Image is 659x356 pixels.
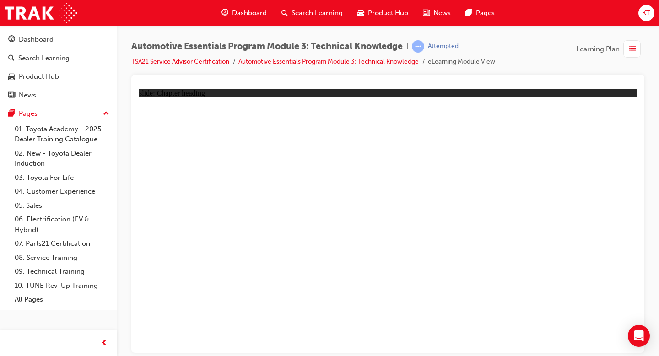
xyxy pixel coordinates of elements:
[19,71,59,82] div: Product Hub
[11,171,113,185] a: 03. Toyota For Life
[11,237,113,251] a: 07. Parts21 Certification
[4,68,113,85] a: Product Hub
[11,146,113,171] a: 02. New - Toyota Dealer Induction
[11,122,113,146] a: 01. Toyota Academy - 2025 Dealer Training Catalogue
[292,8,343,18] span: Search Learning
[4,87,113,104] a: News
[11,264,113,279] a: 09. Technical Training
[428,57,495,67] li: eLearning Module View
[214,4,274,22] a: guage-iconDashboard
[11,292,113,307] a: All Pages
[11,199,113,213] a: 05. Sales
[101,338,108,349] span: prev-icon
[638,5,654,21] button: KT
[428,42,459,51] div: Attempted
[4,105,113,122] button: Pages
[4,31,113,48] a: Dashboard
[642,8,650,18] span: KT
[458,4,502,22] a: pages-iconPages
[274,4,350,22] a: search-iconSearch Learning
[103,108,109,120] span: up-icon
[281,7,288,19] span: search-icon
[406,41,408,52] span: |
[8,54,15,63] span: search-icon
[11,251,113,265] a: 08. Service Training
[8,110,15,118] span: pages-icon
[576,44,620,54] span: Learning Plan
[576,40,644,58] button: Learning Plan
[423,7,430,19] span: news-icon
[350,4,416,22] a: car-iconProduct Hub
[19,108,38,119] div: Pages
[368,8,408,18] span: Product Hub
[476,8,495,18] span: Pages
[357,7,364,19] span: car-icon
[412,40,424,53] span: learningRecordVerb_ATTEMPT-icon
[433,8,451,18] span: News
[19,34,54,45] div: Dashboard
[629,43,636,55] span: list-icon
[131,41,403,52] span: Automotive Essentials Program Module 3: Technical Knowledge
[232,8,267,18] span: Dashboard
[221,7,228,19] span: guage-icon
[4,50,113,67] a: Search Learning
[8,92,15,100] span: news-icon
[8,73,15,81] span: car-icon
[465,7,472,19] span: pages-icon
[238,58,419,65] a: Automotive Essentials Program Module 3: Technical Knowledge
[11,184,113,199] a: 04. Customer Experience
[19,90,36,101] div: News
[628,325,650,347] div: Open Intercom Messenger
[18,53,70,64] div: Search Learning
[11,212,113,237] a: 06. Electrification (EV & Hybrid)
[11,279,113,293] a: 10. TUNE Rev-Up Training
[416,4,458,22] a: news-iconNews
[5,3,77,23] img: Trak
[8,36,15,44] span: guage-icon
[4,29,113,105] button: DashboardSearch LearningProduct HubNews
[131,58,229,65] a: TSA21 Service Advisor Certification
